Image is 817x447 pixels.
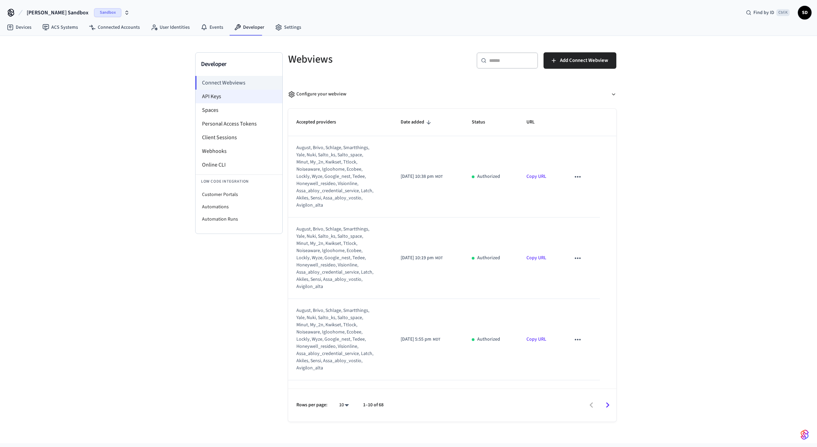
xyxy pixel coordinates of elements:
[195,21,229,34] a: Events
[296,402,327,409] p: Rows per page:
[83,21,145,34] a: Connected Accounts
[196,117,282,131] li: Personal Access Tokens
[600,397,616,413] button: Go to next page
[401,117,433,128] span: Date added
[435,174,443,180] span: MDT
[526,254,546,261] a: Copy URL
[196,213,282,225] li: Automation Runs
[401,173,434,180] span: [DATE] 10:38 pm
[195,76,282,90] li: Connect Webviews
[196,174,282,188] li: Low Code Integration
[401,254,434,262] span: [DATE] 10:19 pm
[296,226,375,290] div: august, brivo, schlage, smartthings, yale, nuki, salto_ks, salto_space, minut, my_2n, kwikset, tt...
[196,188,282,201] li: Customer Portals
[288,52,448,66] h5: Webviews
[753,9,774,16] span: Find by ID
[401,336,440,343] div: America/Edmonton
[526,117,544,128] span: URL
[336,400,352,410] div: 10
[401,173,443,180] div: America/Edmonton
[145,21,195,34] a: User Identities
[288,85,616,103] button: Configure your webview
[363,402,384,409] p: 1–10 of 68
[196,131,282,144] li: Client Sessions
[196,103,282,117] li: Spaces
[296,307,375,372] div: august, brivo, schlage, smartthings, yale, nuki, salto_ks, salto_space, minut, my_2n, kwikset, tt...
[798,6,812,19] button: SD
[477,173,500,180] p: Authorized
[472,117,494,128] span: Status
[435,255,443,261] span: MDT
[776,9,790,16] span: Ctrl K
[296,117,345,128] span: Accepted providers
[740,6,795,19] div: Find by IDCtrl K
[196,144,282,158] li: Webhooks
[296,144,375,209] div: august, brivo, schlage, smartthings, yale, nuki, salto_ks, salto_space, minut, my_2n, kwikset, tt...
[401,254,443,262] div: America/Edmonton
[94,8,121,17] span: Sandbox
[401,336,431,343] span: [DATE] 5:55 pm
[270,21,307,34] a: Settings
[1,21,37,34] a: Devices
[433,337,440,343] span: MDT
[477,336,500,343] p: Authorized
[544,52,616,69] button: Add Connect Webview
[801,429,809,440] img: SeamLogoGradient.69752ec5.svg
[477,254,500,262] p: Authorized
[201,60,277,69] h3: Developer
[526,173,546,180] a: Copy URL
[799,6,811,19] span: SD
[196,158,282,172] li: Online CLI
[196,90,282,103] li: API Keys
[37,21,83,34] a: ACS Systems
[288,91,346,98] div: Configure your webview
[560,56,608,65] span: Add Connect Webview
[526,336,546,343] a: Copy URL
[196,201,282,213] li: Automations
[27,9,89,17] span: [PERSON_NAME] Sandbox
[229,21,270,34] a: Developer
